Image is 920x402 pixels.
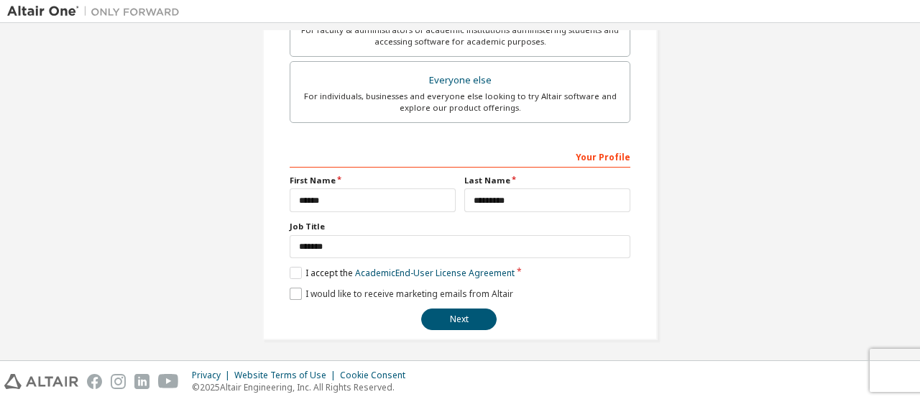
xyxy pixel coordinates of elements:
[421,309,497,330] button: Next
[234,370,340,381] div: Website Terms of Use
[192,381,414,393] p: © 2025 Altair Engineering, Inc. All Rights Reserved.
[87,374,102,389] img: facebook.svg
[340,370,414,381] div: Cookie Consent
[4,374,78,389] img: altair_logo.svg
[192,370,234,381] div: Privacy
[7,4,187,19] img: Altair One
[299,24,621,47] div: For faculty & administrators of academic institutions administering students and accessing softwa...
[464,175,630,186] label: Last Name
[355,267,515,279] a: Academic End-User License Agreement
[299,91,621,114] div: For individuals, businesses and everyone else looking to try Altair software and explore our prod...
[290,267,515,279] label: I accept the
[111,374,126,389] img: instagram.svg
[158,374,179,389] img: youtube.svg
[299,70,621,91] div: Everyone else
[290,221,630,232] label: Job Title
[290,145,630,168] div: Your Profile
[290,288,513,300] label: I would like to receive marketing emails from Altair
[290,175,456,186] label: First Name
[134,374,149,389] img: linkedin.svg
